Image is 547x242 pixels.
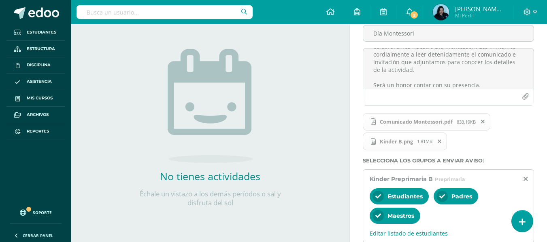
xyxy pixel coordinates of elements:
[363,158,534,164] label: Selecciona los grupos a enviar aviso :
[457,119,476,125] span: 833.19KB
[433,4,449,20] img: 7cb9ebd05b140000fdc9db502d26292e.png
[168,49,253,163] img: no_activities.png
[6,57,65,74] a: Disciplina
[27,112,49,118] span: Archivos
[363,25,534,41] input: Titulo
[27,62,51,68] span: Disciplina
[27,95,53,101] span: Mis cursos
[476,117,490,126] span: Remover archivo
[77,5,253,19] input: Busca un usuario...
[387,212,414,219] span: Maestros
[27,46,55,52] span: Estructura
[363,133,447,150] span: Kinder B.png
[433,137,447,146] span: Remover archivo
[363,48,534,89] textarea: Buenos días, estimados padres de familia: Es un gusto saludarles por este medio. Nos complace inf...
[455,12,504,19] span: Mi Perfil
[129,189,291,207] p: Échale un vistazo a los demás períodos o sal y disfruta del sol
[6,90,65,107] a: Mis cursos
[387,193,423,200] span: Estudiantes
[27,29,56,36] span: Estudiantes
[23,233,53,238] span: Cerrar panel
[27,128,49,135] span: Reportes
[363,113,490,131] span: Comunicado Montessori.pdf
[370,229,527,237] span: Editar listado de estudiantes
[33,210,52,215] span: Soporte
[27,78,52,85] span: Asistencia
[451,193,472,200] span: Padres
[129,169,291,183] h2: No tienes actividades
[6,41,65,57] a: Estructura
[376,138,417,145] span: Kinder B.png
[10,202,62,221] a: Soporte
[410,11,419,19] span: 2
[455,5,504,13] span: [PERSON_NAME][DATE]
[6,107,65,123] a: Archivos
[435,176,465,182] span: Preprimaria
[370,175,433,183] span: Kinder Preprimaria B
[6,24,65,41] a: Estudiantes
[6,74,65,90] a: Asistencia
[6,123,65,140] a: Reportes
[376,118,457,125] span: Comunicado Montessori.pdf
[417,138,432,144] span: 1.81MB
